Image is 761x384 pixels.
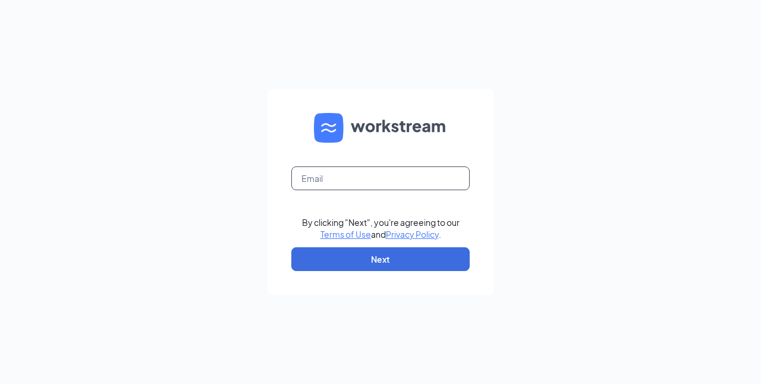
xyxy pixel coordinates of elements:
[314,113,447,143] img: WS logo and Workstream text
[291,166,470,190] input: Email
[302,216,460,240] div: By clicking "Next", you're agreeing to our and .
[291,247,470,271] button: Next
[320,229,371,240] a: Terms of Use
[386,229,439,240] a: Privacy Policy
